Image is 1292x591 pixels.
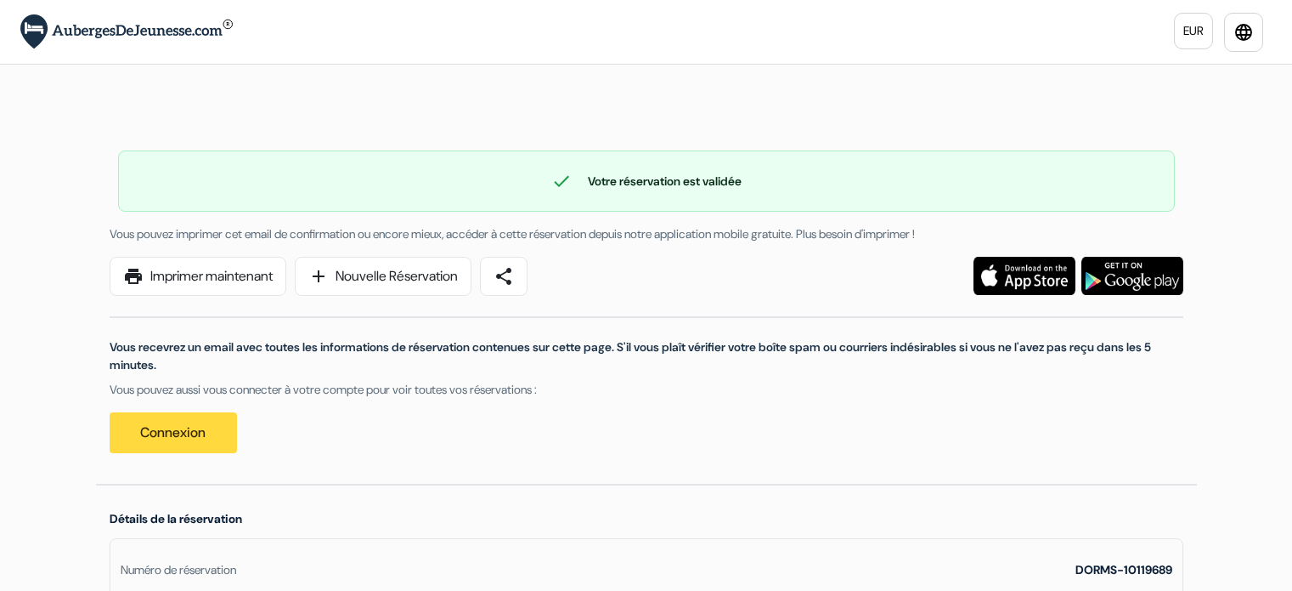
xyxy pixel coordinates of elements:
[308,266,329,287] span: add
[110,226,915,242] span: Vous pouvez imprimer cet email de confirmation ou encore mieux, accéder à cette réservation depui...
[1174,13,1213,49] a: EUR
[20,14,233,49] img: AubergesDeJeunesse.com
[1233,22,1254,43] i: language
[110,338,1183,374] p: Vous recevrez un email avec toutes les informations de réservation contenues sur cette page. S'il...
[1224,13,1263,52] a: language
[110,257,286,296] a: printImprimer maintenant
[121,561,236,579] div: Numéro de réservation
[480,257,528,296] a: share
[119,171,1174,191] div: Votre réservation est validée
[110,511,242,526] span: Détails de la réservation
[1081,257,1183,295] img: Téléchargez l'application gratuite
[110,381,1183,399] p: Vous pouvez aussi vous connecter à votre compte pour voir toutes vos réservations :
[110,412,237,453] a: Connexion
[551,171,572,191] span: check
[295,257,471,296] a: addNouvelle Réservation
[123,266,144,287] span: print
[1075,562,1172,577] strong: DORMS-10119689
[494,266,514,287] span: share
[973,257,1075,295] img: Téléchargez l'application gratuite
